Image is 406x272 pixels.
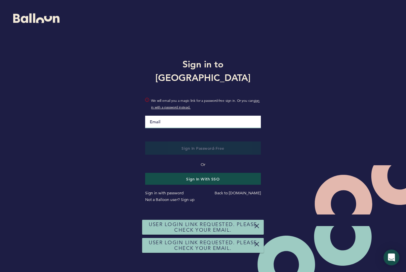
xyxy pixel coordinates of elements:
h1: Sign in to [GEOGRAPHIC_DATA] [140,58,265,84]
a: sign in with a password instead. [151,98,260,109]
a: Back to [DOMAIN_NAME] [215,190,261,195]
a: Not a Balloon user? Sign up [145,197,194,202]
div: User login link requested. Please check your email. [142,238,264,253]
div: User login link requested. Please check your email. [142,220,264,235]
span: Sign in Password-Free [182,145,224,151]
a: Sign in with password [145,190,183,195]
div: Open Intercom Messenger [384,250,399,265]
input: Email [145,116,261,128]
button: Sign in with SSO [145,173,261,185]
span: We will email you a magic link for a password-free sign in. Or you can [151,97,261,111]
button: Sign in Password-Free [145,141,261,155]
p: Or [145,161,261,168]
